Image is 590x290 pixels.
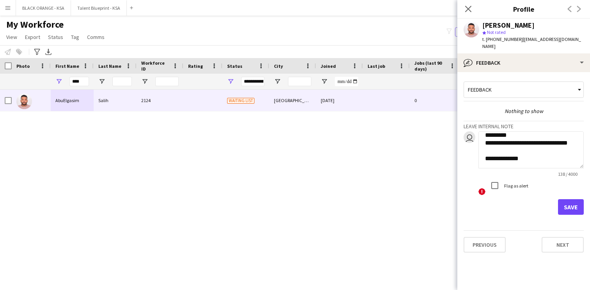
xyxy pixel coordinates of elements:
[16,0,71,16] button: BLACK ORANGE - KSA
[16,94,32,109] img: AbuElgasim Salih
[478,188,485,195] span: !
[94,90,137,111] div: Salih
[87,34,105,41] span: Comms
[269,90,316,111] div: [GEOGRAPHIC_DATA]
[274,78,281,85] button: Open Filter Menu
[6,19,64,30] span: My Workforce
[457,4,590,14] h3: Profile
[44,47,53,57] app-action-btn: Export XLSX
[552,171,584,177] span: 138 / 4000
[48,34,63,41] span: Status
[464,237,506,253] button: Previous
[558,199,584,215] button: Save
[51,90,94,111] div: AbuElgasim
[542,237,584,253] button: Next
[335,77,358,86] input: Joined Filter Input
[188,63,203,69] span: Rating
[410,90,460,111] div: 0
[227,63,242,69] span: Status
[25,34,40,41] span: Export
[141,60,169,72] span: Workforce ID
[112,77,132,86] input: Last Name Filter Input
[487,29,506,35] span: Not rated
[227,98,254,104] span: Waiting list
[71,34,79,41] span: Tag
[137,90,183,111] div: 2124
[98,63,121,69] span: Last Name
[316,90,363,111] div: [DATE]
[84,32,108,42] a: Comms
[468,86,492,93] span: Feedback
[414,60,446,72] span: Jobs (last 90 days)
[3,32,20,42] a: View
[464,108,584,115] div: Nothing to show
[274,63,283,69] span: City
[55,63,79,69] span: First Name
[464,123,584,130] h3: Leave internal note
[482,36,523,42] span: t. [PHONE_NUMBER]
[368,63,385,69] span: Last job
[503,183,528,189] label: Flag as alert
[16,63,30,69] span: Photo
[482,36,581,49] span: | [EMAIL_ADDRESS][DOMAIN_NAME]
[321,63,336,69] span: Joined
[98,78,105,85] button: Open Filter Menu
[45,32,66,42] a: Status
[32,47,42,57] app-action-btn: Advanced filters
[69,77,89,86] input: First Name Filter Input
[71,0,127,16] button: Talent Blueprint - KSA
[55,78,62,85] button: Open Filter Menu
[288,77,311,86] input: City Filter Input
[321,78,328,85] button: Open Filter Menu
[457,53,590,72] div: Feedback
[68,32,82,42] a: Tag
[227,78,234,85] button: Open Filter Menu
[455,27,494,37] button: Everyone2,308
[482,22,535,29] div: [PERSON_NAME]
[22,32,43,42] a: Export
[6,34,17,41] span: View
[141,78,148,85] button: Open Filter Menu
[155,77,179,86] input: Workforce ID Filter Input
